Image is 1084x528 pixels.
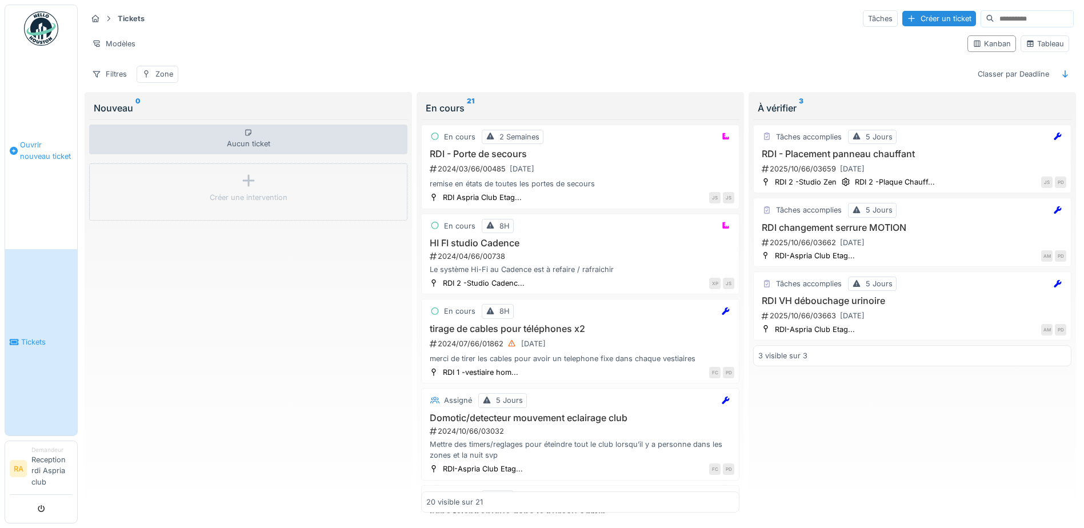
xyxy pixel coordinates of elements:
div: Tâches accomplies [776,131,842,142]
div: AM [1041,250,1053,262]
h3: Domotic/detecteur mouvement eclairage club [426,413,734,423]
div: remise en états de toutes les portes de secours [426,178,734,189]
strong: Tickets [113,13,149,24]
div: Modèles [87,35,141,52]
div: RDI 2 -Studio Zen [775,177,837,187]
div: JS [723,278,734,289]
div: 3 visible sur 3 [758,350,807,361]
div: Mettre des timers/reglages pour éteindre tout le club lorsqu’il y a personne dans les zones et la... [426,439,734,461]
div: Zone [155,69,173,79]
sup: 0 [135,101,141,115]
div: RDI 2 -Plaque Chauff... [855,177,935,187]
div: Assigné [444,395,472,406]
div: Aucun ticket [89,125,407,154]
div: PD [723,463,734,475]
div: FC [709,367,721,378]
li: RA [10,460,27,477]
div: JS [723,192,734,203]
div: RDI-Aspria Club Etag... [775,324,855,335]
div: RDI-Aspria Club Etag... [775,250,855,261]
a: Tickets [5,249,77,435]
a: RA DemandeurReception rdi Aspria club [10,446,73,495]
div: 20 visible sur 21 [426,497,483,507]
sup: 3 [799,101,803,115]
div: 8H [499,221,510,231]
a: Ouvrir nouveau ticket [5,52,77,249]
h3: tirage de cables pour téléphones x2 [426,323,734,334]
div: 2024/10/66/03032 [429,426,734,437]
div: JS [1041,177,1053,188]
div: 2025/10/66/03662 [761,235,1066,250]
div: Tâches accomplies [776,205,842,215]
div: En cours [444,131,475,142]
div: En cours [444,221,475,231]
div: XP [709,278,721,289]
div: [DATE] [840,237,865,248]
div: Demandeur [31,446,73,454]
div: 5 Jours [866,205,893,215]
div: RDI 2 -Studio Cadenc... [443,278,525,289]
div: [DATE] [840,163,865,174]
div: AM [1041,324,1053,335]
div: [DATE] [521,338,546,349]
span: Ouvrir nouveau ticket [20,139,73,161]
div: Classer par Deadline [973,66,1054,82]
div: 2024/04/66/00738 [429,251,734,262]
div: Kanban [973,38,1011,49]
div: [DATE] [840,310,865,321]
div: Créer une intervention [210,192,287,203]
div: Tâches accomplies [776,278,842,289]
div: 2024/03/66/00485 [429,162,734,176]
div: PD [1055,324,1066,335]
div: PD [1055,250,1066,262]
div: En cours [444,306,475,317]
div: 2 Semaines [499,131,539,142]
div: PD [723,367,734,378]
li: Reception rdi Aspria club [31,446,73,492]
h3: HI FI studio Cadence [426,238,734,249]
sup: 21 [467,101,474,115]
div: RDI Aspria Club Etag... [443,192,522,203]
div: Créer un ticket [902,11,976,26]
div: 5 Jours [866,278,893,289]
div: [DATE] [510,163,534,174]
div: 8H [499,306,510,317]
div: 2024/07/66/01862 [429,337,734,351]
div: Filtres [87,66,132,82]
div: Tableau [1026,38,1064,49]
div: Tâches [863,10,898,27]
div: En cours [426,101,735,115]
div: 2025/10/66/03659 [761,162,1066,176]
h3: RDI - Placement panneau chauffant [758,149,1066,159]
div: merci de tirer les cables pour avoir un telephone fixe dans chaque vestiaires [426,353,734,364]
span: Tickets [21,337,73,347]
div: Le système Hi-Fi au Cadence est à refaire / rafraichir [426,264,734,275]
h3: RDI changement serrure MOTION [758,222,1066,233]
div: 5 Jours [496,395,523,406]
img: Badge_color-CXgf-gQk.svg [24,11,58,46]
div: JS [709,192,721,203]
div: À vérifier [758,101,1067,115]
div: PD [1055,177,1066,188]
div: 2025/10/66/03663 [761,309,1066,323]
div: Nouveau [94,101,403,115]
div: RDI-Aspria Club Etag... [443,463,523,474]
h3: RDI - Porte de secours [426,149,734,159]
div: RDI 1 -vestiaire hom... [443,367,518,378]
h3: RDI VH débouchage urinoire [758,295,1066,306]
div: FC [709,463,721,475]
div: 5 Jours [866,131,893,142]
